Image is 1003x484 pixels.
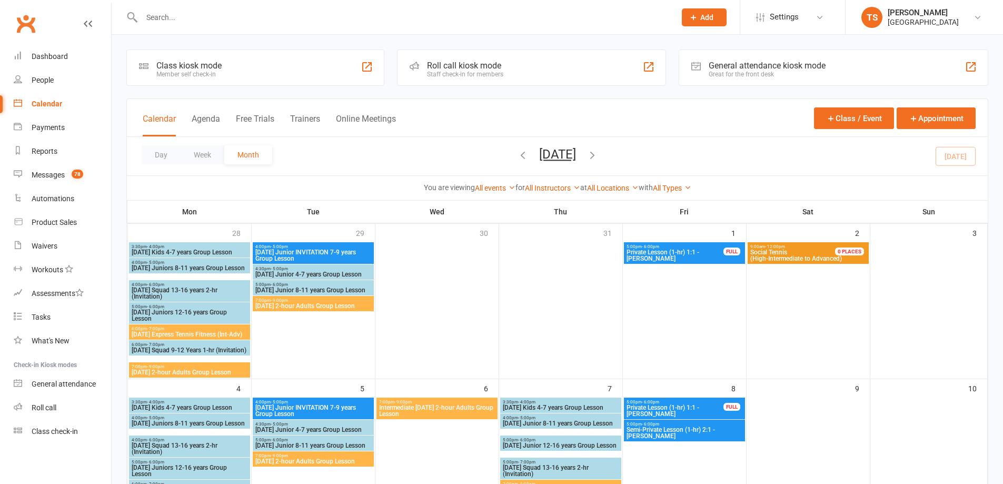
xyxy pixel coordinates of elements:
[32,147,57,155] div: Reports
[731,379,746,397] div: 8
[770,5,799,29] span: Settings
[682,8,727,26] button: Add
[642,422,659,427] span: - 6:00pm
[236,379,251,397] div: 4
[336,114,396,136] button: Online Meetings
[131,347,248,353] span: [DATE] Squad 9-12 Years 1-hr (Invitation)
[271,298,288,303] span: - 9:00pm
[290,114,320,136] button: Trainers
[255,400,372,404] span: 4:00pm
[255,271,372,278] span: [DATE] Junior 4-7 years Group Lesson
[138,10,668,25] input: Search...
[835,248,864,255] div: 0 PLACES
[271,266,288,271] span: - 5:00pm
[131,342,248,347] span: 6:00pm
[142,145,181,164] button: Day
[271,244,288,249] span: - 5:00pm
[427,71,503,78] div: Staff check-in for members
[723,248,740,255] div: FULL
[255,303,372,309] span: [DATE] 2-hour Adults Group Lesson
[14,68,111,92] a: People
[709,61,826,71] div: General attendance kiosk mode
[32,313,51,321] div: Tasks
[32,52,68,61] div: Dashboard
[255,298,372,303] span: 7:00pm
[642,400,659,404] span: - 6:00pm
[131,282,248,287] span: 4:00pm
[502,416,619,420] span: 4:00pm
[271,400,288,404] span: - 5:00pm
[394,400,412,404] span: - 9:00pm
[14,163,111,187] a: Messages 78
[131,364,248,369] span: 7:00pm
[131,369,248,376] span: [DATE] 2-hour Adults Group Lesson
[626,244,724,249] span: 5:00pm
[518,416,535,420] span: - 5:00pm
[131,287,248,300] span: [DATE] Squad 13-16 years 2-hr (Invitation)
[32,100,62,108] div: Calendar
[502,404,619,411] span: [DATE] Kids 4-7 years Group Lesson
[255,427,372,433] span: [DATE] Junior 4-7 years Group Lesson
[626,400,724,404] span: 5:00pm
[888,8,959,17] div: [PERSON_NAME]
[255,287,372,293] span: [DATE] Junior 8-11 years Group Lesson
[131,438,248,442] span: 4:00pm
[14,282,111,305] a: Assessments
[147,342,164,347] span: - 7:00pm
[525,184,580,192] a: All Instructors
[156,71,222,78] div: Member self check-in
[32,123,65,132] div: Payments
[131,309,248,322] span: [DATE] Juniors 12-16 years Group Lesson
[72,170,83,179] span: 78
[870,201,988,223] th: Sun
[972,224,987,241] div: 3
[14,329,111,353] a: What's New
[622,201,746,223] th: Fri
[765,244,785,249] span: - 12:00pm
[147,460,164,465] span: - 6:00pm
[32,218,77,226] div: Product Sales
[131,442,248,455] span: [DATE] Squad 13-16 years 2-hr (Invitation)
[147,364,164,369] span: - 9:00pm
[32,265,63,274] div: Workouts
[143,114,176,136] button: Calendar
[255,458,372,465] span: [DATE] 2-hour Adults Group Lesson
[232,224,251,241] div: 28
[147,244,164,249] span: - 4:00pm
[515,183,525,192] strong: for
[750,249,848,262] span: (High-Intermediate to Advanced)
[968,379,987,397] div: 10
[375,201,499,223] th: Wed
[147,400,164,404] span: - 4:00pm
[32,337,69,345] div: What's New
[480,224,499,241] div: 30
[255,249,372,262] span: [DATE] Junior INVITATION 7-9 years Group Lesson
[271,282,288,287] span: - 6:00pm
[255,422,372,427] span: 4:30pm
[897,107,976,129] button: Appointment
[539,147,576,162] button: [DATE]
[255,404,372,417] span: [DATE] Junior INVITATION 7-9 years Group Lesson
[855,224,870,241] div: 2
[379,404,495,417] span: Intermediate [DATE] 2-hour Adults Group Lesson
[14,211,111,234] a: Product Sales
[131,327,248,331] span: 6:00pm
[32,289,84,298] div: Assessments
[746,201,870,223] th: Sat
[32,76,54,84] div: People
[427,61,503,71] div: Roll call kiosk mode
[147,327,164,331] span: - 7:00pm
[502,400,619,404] span: 3:30pm
[424,183,475,192] strong: You are viewing
[271,438,288,442] span: - 6:00pm
[131,260,248,265] span: 4:00pm
[750,244,848,249] span: 9:00am
[502,438,619,442] span: 5:00pm
[255,282,372,287] span: 5:00pm
[639,183,653,192] strong: with
[224,145,272,164] button: Month
[131,249,248,255] span: [DATE] Kids 4-7 years Group Lesson
[147,416,164,420] span: - 5:00pm
[502,442,619,449] span: [DATE] Junior 12-16 years Group Lesson
[626,427,743,439] span: Semi-Private Lesson (1-hr) 2:1 - [PERSON_NAME]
